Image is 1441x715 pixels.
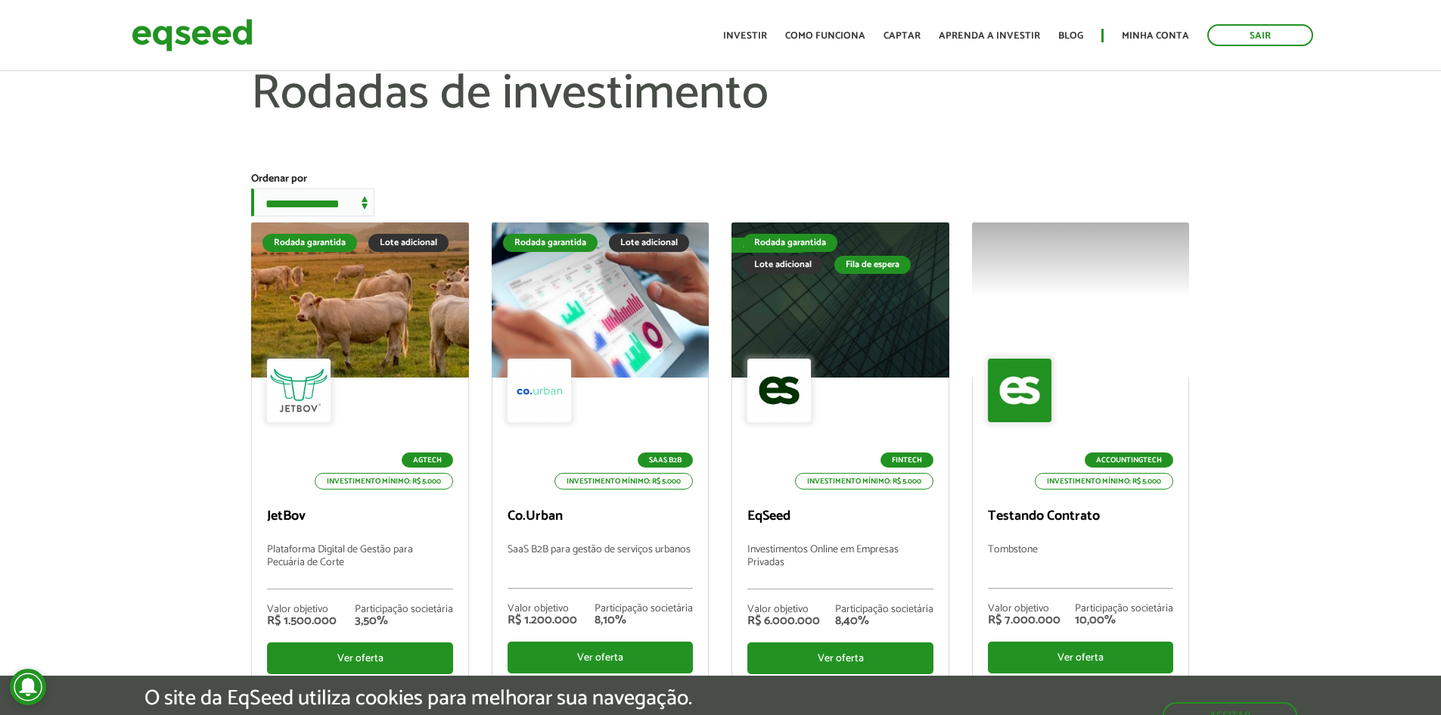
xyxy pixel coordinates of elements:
[884,31,921,41] a: Captar
[795,473,933,490] p: Investimento mínimo: R$ 5.000
[880,452,933,468] p: Fintech
[834,256,911,274] div: Fila de espera
[492,222,709,685] a: Rodada garantida Lote adicional SaaS B2B Investimento mínimo: R$ 5.000 Co.Urban SaaS B2B para ges...
[144,687,692,710] h5: O site da EqSeed utiliza cookies para melhorar sua navegação.
[1085,452,1173,468] p: AccountingTech
[609,234,689,252] div: Lote adicional
[1058,31,1083,41] a: Blog
[743,234,837,252] div: Rodada garantida
[315,473,453,490] p: Investimento mínimo: R$ 5.000
[508,508,693,525] p: Co.Urban
[1035,473,1173,490] p: Investimento mínimo: R$ 5.000
[1207,24,1313,46] a: Sair
[1075,614,1173,626] div: 10,00%
[267,615,337,627] div: R$ 1.500.000
[595,604,693,614] div: Participação societária
[747,544,933,589] p: Investimentos Online em Empresas Privadas
[835,615,933,627] div: 8,40%
[251,174,307,185] label: Ordenar por
[368,234,449,252] div: Lote adicional
[988,508,1173,525] p: Testando Contrato
[402,452,453,468] p: Agtech
[132,15,253,55] img: EqSeed
[638,452,693,468] p: SaaS B2B
[508,604,577,614] div: Valor objetivo
[355,615,453,627] div: 3,50%
[251,222,468,685] a: Rodada garantida Lote adicional Agtech Investimento mínimo: R$ 5.000 JetBov Plataforma Digital de...
[747,642,933,674] div: Ver oferta
[988,642,1173,673] div: Ver oferta
[972,222,1189,685] a: AccountingTech Investimento mínimo: R$ 5.000 Testando Contrato Tombstone Valor objetivo R$ 7.000....
[267,508,452,525] p: JetBov
[508,614,577,626] div: R$ 1.200.000
[988,544,1173,589] p: Tombstone
[267,544,452,589] p: Plataforma Digital de Gestão para Pecuária de Corte
[743,256,823,274] div: Lote adicional
[508,642,693,673] div: Ver oferta
[835,605,933,615] div: Participação societária
[747,605,820,615] div: Valor objetivo
[747,615,820,627] div: R$ 6.000.000
[267,605,337,615] div: Valor objetivo
[251,68,1189,166] h1: Rodadas de investimento
[1075,604,1173,614] div: Participação societária
[595,614,693,626] div: 8,10%
[731,222,949,685] a: Fila de espera Rodada garantida Lote adicional Fila de espera Fintech Investimento mínimo: R$ 5.0...
[355,605,453,615] div: Participação societária
[1122,31,1189,41] a: Minha conta
[747,508,933,525] p: EqSeed
[262,234,357,252] div: Rodada garantida
[508,544,693,589] p: SaaS B2B para gestão de serviços urbanos
[267,642,452,674] div: Ver oferta
[939,31,1040,41] a: Aprenda a investir
[723,31,767,41] a: Investir
[785,31,865,41] a: Como funciona
[988,604,1061,614] div: Valor objetivo
[731,238,809,253] div: Fila de espera
[988,614,1061,626] div: R$ 7.000.000
[554,473,693,490] p: Investimento mínimo: R$ 5.000
[503,234,598,252] div: Rodada garantida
